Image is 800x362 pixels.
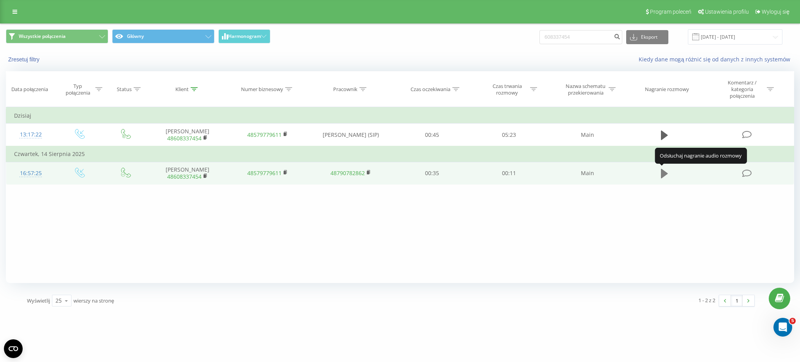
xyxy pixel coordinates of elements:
td: Main [548,124,628,147]
a: Kiedy dane mogą różnić się od danych z innych systemów [639,56,794,63]
div: Data połączenia [11,86,48,93]
div: Czas oczekiwania [411,86,450,93]
td: 00:35 [394,162,471,185]
td: 05:23 [471,124,548,147]
div: Czas trwania rozmowy [486,83,528,96]
td: [PERSON_NAME] [148,162,228,185]
a: 48579779611 [247,169,282,177]
div: Nazwa schematu przekierowania [565,83,607,96]
div: Status [117,86,132,93]
a: 48790782862 [330,169,365,177]
td: [PERSON_NAME] [148,124,228,147]
td: Czwartek, 14 Sierpnia 2025 [6,146,794,162]
div: Pracownik [333,86,357,93]
div: Klient [175,86,189,93]
a: 48608337454 [167,173,202,180]
div: Numer biznesowy [241,86,283,93]
button: Zresetuj filtry [6,56,43,63]
button: Harmonogram [218,29,270,43]
div: Nagranie rozmowy [645,86,689,93]
input: Wyszukiwanie według numeru [539,30,622,44]
td: Dzisiaj [6,108,794,124]
div: Odsłuchaj nagranie audio rozmowy [655,148,747,163]
button: Wszystkie połączenia [6,29,108,43]
div: Typ połączenia [62,83,93,96]
button: Eksport [626,30,668,44]
div: 16:57:25 [14,166,48,181]
span: Wyświetlij [27,297,50,304]
td: [PERSON_NAME] (SIP) [307,124,394,147]
div: 25 [55,297,62,305]
a: 48608337454 [167,134,202,142]
a: 1 [731,295,743,306]
button: Główny [112,29,214,43]
span: Ustawienia profilu [705,9,749,15]
div: 13:17:22 [14,127,48,142]
td: 00:45 [394,124,471,147]
span: wierszy na stronę [73,297,114,304]
span: Wyloguj się [762,9,789,15]
div: 1 - 2 z 2 [698,296,715,304]
span: Program poleceń [650,9,691,15]
a: 48579779611 [247,131,282,138]
span: Wszystkie połączenia [19,33,66,39]
button: Open CMP widget [4,339,23,358]
td: 00:11 [471,162,548,185]
div: Komentarz / kategoria połączenia [719,79,765,99]
td: Main [548,162,628,185]
span: 5 [789,318,796,324]
iframe: Intercom live chat [773,318,792,337]
span: Harmonogram [228,34,261,39]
